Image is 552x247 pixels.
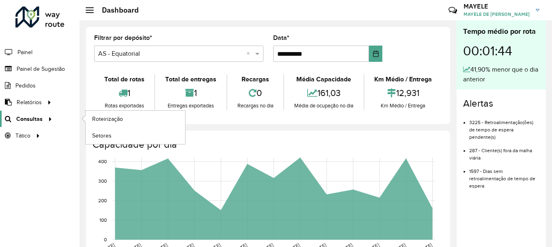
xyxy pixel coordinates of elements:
[98,159,107,164] text: 400
[463,37,539,65] div: 00:01:44
[463,98,539,109] h4: Alertas
[17,98,42,107] span: Relatórios
[246,49,253,59] span: Clear all
[444,2,461,19] a: Contato Rápido
[98,178,107,184] text: 300
[15,81,36,90] span: Pedidos
[286,102,361,110] div: Média de ocupação no dia
[92,131,112,140] span: Setores
[94,6,139,15] h2: Dashboard
[93,139,442,151] h4: Capacidade por dia
[96,84,152,102] div: 1
[157,74,224,84] div: Total de entregas
[96,74,152,84] div: Total de rotas
[464,11,530,18] span: MAYELE DE [PERSON_NAME]
[229,102,281,110] div: Recargas no dia
[98,198,107,203] text: 200
[16,115,43,123] span: Consultas
[15,131,30,140] span: Tático
[369,46,382,62] button: Choose Date
[94,33,152,43] label: Filtrar por depósito
[469,162,539,190] li: 1597 - Dias sem retroalimentação de tempo de espera
[469,141,539,162] li: 287 - Cliente(s) fora da malha viária
[96,102,152,110] div: Rotas exportadas
[86,127,185,144] a: Setores
[92,115,123,123] span: Roteirização
[367,74,440,84] div: Km Médio / Entrega
[157,102,224,110] div: Entregas exportadas
[469,113,539,141] li: 3225 - Retroalimentação(ões) de tempo de espera pendente(s)
[463,65,539,84] div: 41,90% menor que o dia anterior
[367,102,440,110] div: Km Médio / Entrega
[229,84,281,102] div: 0
[273,33,289,43] label: Data
[99,217,107,223] text: 100
[464,2,530,10] h3: MAYELE
[286,84,361,102] div: 161,03
[157,84,224,102] div: 1
[463,26,539,37] div: Tempo médio por rota
[286,74,361,84] div: Média Capacidade
[367,84,440,102] div: 12,931
[229,74,281,84] div: Recargas
[17,65,65,73] span: Painel de Sugestão
[86,111,185,127] a: Roteirização
[104,237,107,242] text: 0
[17,48,32,57] span: Painel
